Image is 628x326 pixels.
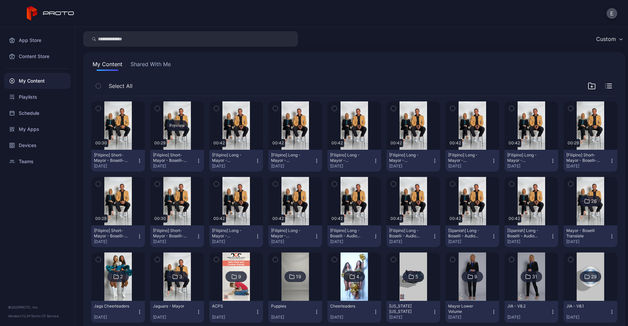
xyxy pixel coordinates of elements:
div: [DATE] [389,315,432,320]
div: [DATE] [330,239,373,244]
div: [DATE] [507,315,550,320]
div: [Filipino] Long - Mayor - Boselli_v2(3).mp4 [507,152,544,163]
div: [DATE] [153,239,196,244]
button: [Filipino] Short-Mayor - Boselli-footbal_v2(1)(1).mp4[DATE] [564,150,617,172]
div: [DATE] [94,315,137,320]
button: [Filipino] Long - Mayor - Only(2).mp4[DATE] [209,225,263,247]
div: 9 [474,274,477,280]
div: [DATE] [448,315,491,320]
div: 3 [179,274,182,280]
div: [DATE] [566,315,609,320]
div: [Filipino] Long - Mayor - Boselli_v2(2).mp4 [271,228,308,239]
button: Jaguars - Mayor[DATE] [150,301,204,323]
span: Version 1.12.0 • [8,314,31,318]
div: Florida Georgia [389,304,426,314]
a: My Apps [4,121,71,137]
div: Custom [596,36,616,42]
button: Mayor Lower Volume[DATE] [446,301,499,323]
button: [Filipino] Short-Mayor - Boselli-footbal_v2(1)(2).mp4[DATE] [150,150,204,172]
div: Jaguars - Mayor [153,304,190,309]
button: My Content [91,60,124,71]
div: [Spanish] Long - Boselli - Audio 2.mp4 [507,228,544,239]
div: [DATE] [212,239,255,244]
div: [Filipino] Short-Mayor - Boselli-footbal_v2(1)(1).mp4 [566,152,603,163]
div: [DATE] [507,239,550,244]
a: Content Store [4,48,71,64]
div: Devices [4,137,71,153]
div: [Filipino] Short-Mayor - Boselli-footbal_v2(1)(2).mp4 [153,152,190,163]
div: [DATE] [212,315,255,320]
button: [Filipino] Short-Mayor - Boselli-footbal_v2(1)(1).mp4[DATE] [91,225,145,247]
div: [Spanish] Long - Boselli - Audio 2.mp4 [448,228,485,239]
a: App Store [4,32,71,48]
div: [DATE] [271,164,314,169]
a: My Content [4,73,71,89]
button: [Filipino] Long - Mayor - Boselli_v2(4).mp4[DATE] [268,150,322,172]
div: Preview [166,120,188,131]
div: Mayor Lower Volume [448,304,485,314]
button: Jags Cheerleaders[DATE] [91,301,145,323]
a: Playlists [4,89,71,105]
button: [Filipino] Long - Mayor - Boselli_v2(4).mp4[DATE] [209,150,263,172]
div: [Filipino] Long - Mayor - Boselli_v2(4).mp4 [271,152,308,163]
div: 31 [532,274,537,280]
div: [DATE] [330,164,373,169]
button: [Filipino] Short-Mayor - Boselli-footbal_v2(1)(1).mp4[DATE] [150,225,204,247]
button: [Spanish] Long - Boselli - Audio 2.mp4[DATE] [505,225,558,247]
div: 26 [591,198,597,204]
div: 5 [415,274,418,280]
button: [Spanish] Long - Boselli - Audio 2.mp4[DATE] [446,225,499,247]
div: Schedule [4,105,71,121]
span: Select All [109,82,133,90]
div: [DATE] [566,239,609,244]
button: [Filipino] Long - Boselli - Audio 2.mp4[DATE] [386,225,440,247]
div: [DATE] [212,164,255,169]
div: Cheerleaders [330,304,367,309]
div: JIA - V8.2 [507,304,544,309]
button: [Filipino] Long - Mayor - Boselli_v2(3).mp4[DATE] [386,150,440,172]
div: [Filipino] Long - Mayor - Boselli_v2(3).mp4 [389,152,426,163]
div: [DATE] [153,315,196,320]
button: [Filipino] Short-Mayor - Boselli-footbal_v2(1)(2).mp4[DATE] [91,150,145,172]
button: [Filipino] Long - Mayor - Boselli_v2(3).mp4[DATE] [505,150,558,172]
div: Jags Cheerleaders [94,304,131,309]
button: [Filipino] Long - Mayor - Boselli_v2(2).mp4[DATE] [268,225,322,247]
div: [DATE] [94,239,137,244]
div: Puppies [271,304,308,309]
a: Teams [4,153,71,170]
div: ACPS [212,304,249,309]
div: [Filipino] Long - Mayor - Only(2).mp4 [212,228,249,239]
button: [Filipino] Long - Mayor - Boselli_v2(4).mp4[DATE] [327,150,381,172]
div: [DATE] [271,315,314,320]
div: 19 [296,274,301,280]
div: [Filipino] Long - Boselli - Audio 2.mp4 [330,228,367,239]
div: [DATE] [448,239,491,244]
div: [DATE] [507,164,550,169]
button: Cheerleaders[DATE] [327,301,381,323]
div: 9 [238,274,241,280]
div: © 2025 PROTO, Inc. [8,305,67,310]
button: [Filipino] Long - Boselli - Audio 2.mp4[DATE] [327,225,381,247]
div: [DATE] [153,164,196,169]
div: [Filipino] Long - Mayor - Boselli_v2(4).mp4 [330,152,367,163]
button: [Filipino] Long - Mayor - Boselli_v2(3).mp4[DATE] [446,150,499,172]
div: [Filipino] Short-Mayor - Boselli-footbal_v2(1)(2).mp4 [94,152,131,163]
button: Shared With Me [129,60,172,71]
button: Mayor - Boselli Translate[DATE] [564,225,617,247]
div: [DATE] [389,164,432,169]
div: 2 [120,274,123,280]
button: JIA - V8.1[DATE] [564,301,617,323]
div: JIA - V8.1 [566,304,603,309]
div: [Filipino] Short-Mayor - Boselli-footbal_v2(1)(1).mp4 [94,228,131,239]
div: [Filipino] Long - Mayor - Boselli_v2(4).mp4 [212,152,249,163]
a: Terms Of Service [31,314,59,318]
button: E [607,8,617,19]
div: [Filipino] Long - Boselli - Audio 2.mp4 [389,228,426,239]
div: Mayor - Boselli Translate [566,228,603,239]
